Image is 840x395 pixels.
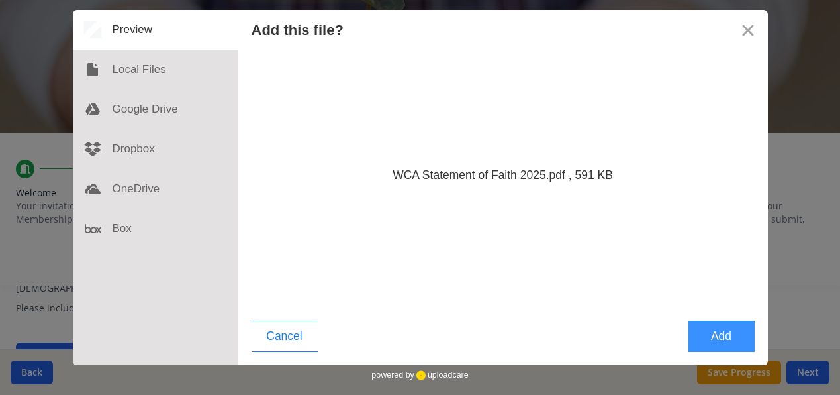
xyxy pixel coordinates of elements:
[73,10,238,50] div: Preview
[728,10,768,50] button: Close
[73,89,238,129] div: Google Drive
[252,22,344,38] div: Add this file?
[414,370,469,380] a: uploadcare
[252,321,318,352] button: Cancel
[688,321,755,352] button: Add
[73,209,238,249] div: Box
[393,167,613,184] div: WCA Statement of Faith 2025.pdf , 591 KB
[73,129,238,169] div: Dropbox
[371,365,468,385] div: powered by
[73,50,238,89] div: Local Files
[73,169,238,209] div: OneDrive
